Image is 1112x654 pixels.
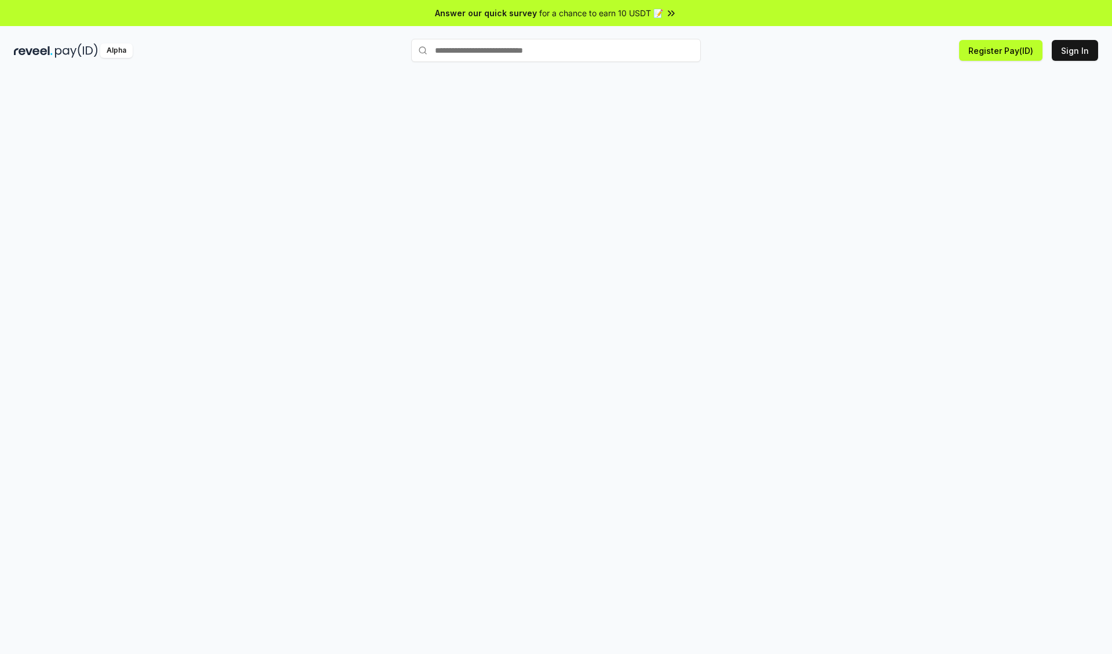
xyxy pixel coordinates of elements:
span: for a chance to earn 10 USDT 📝 [539,7,663,19]
img: pay_id [55,43,98,58]
button: Sign In [1052,40,1098,61]
div: Alpha [100,43,133,58]
button: Register Pay(ID) [959,40,1042,61]
img: reveel_dark [14,43,53,58]
span: Answer our quick survey [435,7,537,19]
